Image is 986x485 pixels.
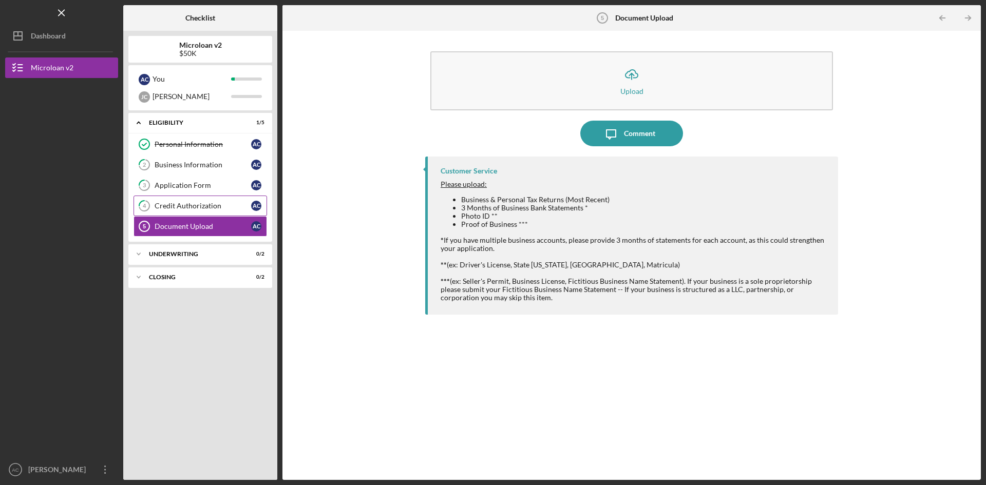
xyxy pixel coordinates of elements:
[155,140,251,148] div: Personal Information
[134,175,267,196] a: 3Application FormAC
[251,221,261,231] div: A C
[624,121,655,146] div: Comment
[441,167,497,175] div: Customer Service
[251,139,261,149] div: A C
[251,180,261,190] div: A C
[441,196,828,261] div: If you have multiple business accounts, please provide 3 months of statements for each account, a...
[251,201,261,211] div: A C
[461,204,828,212] li: 3 Months of Business Bank Statements *
[143,203,146,209] tspan: 4
[155,161,251,169] div: Business Information
[153,88,231,105] div: [PERSON_NAME]
[149,274,239,280] div: Closing
[441,277,828,302] div: (ex: Seller's Permit, Business License, Fictitious Business Name Statement). If your business is ...
[155,202,251,210] div: Credit Authorization
[179,41,222,49] b: Microloan v2
[149,120,239,126] div: Eligibility
[134,196,267,216] a: 4Credit AuthorizationAC
[615,14,673,22] b: Document Upload
[246,274,264,280] div: 0 / 2
[580,121,683,146] button: Comment
[246,251,264,257] div: 0 / 2
[5,57,118,78] button: Microloan v2
[461,212,828,220] li: Photo ID **
[155,181,251,189] div: Application Form
[143,223,146,229] tspan: 5
[139,91,150,103] div: J C
[441,261,828,269] div: (ex: Driver's License, State [US_STATE], [GEOGRAPHIC_DATA], Matricula)
[5,26,118,46] button: Dashboard
[461,196,828,204] li: Business & Personal Tax Returns (Most Recent)
[153,70,231,88] div: You
[246,120,264,126] div: 1 / 5
[601,15,604,21] tspan: 5
[143,182,146,189] tspan: 3
[139,74,150,85] div: A C
[251,160,261,170] div: A C
[179,49,222,57] div: $50K
[134,216,267,237] a: 5Document UploadAC
[31,26,66,49] div: Dashboard
[134,134,267,154] a: Personal InformationAC
[430,51,833,110] button: Upload
[185,14,215,22] b: Checklist
[12,467,18,473] text: AC
[620,87,643,95] div: Upload
[143,162,146,168] tspan: 2
[441,180,487,188] span: Please upload:
[149,251,239,257] div: Underwriting
[26,459,92,482] div: [PERSON_NAME]
[155,222,251,230] div: Document Upload
[5,459,118,480] button: AC[PERSON_NAME]
[31,57,73,81] div: Microloan v2
[134,154,267,175] a: 2Business InformationAC
[461,220,828,228] li: Proof of Business ***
